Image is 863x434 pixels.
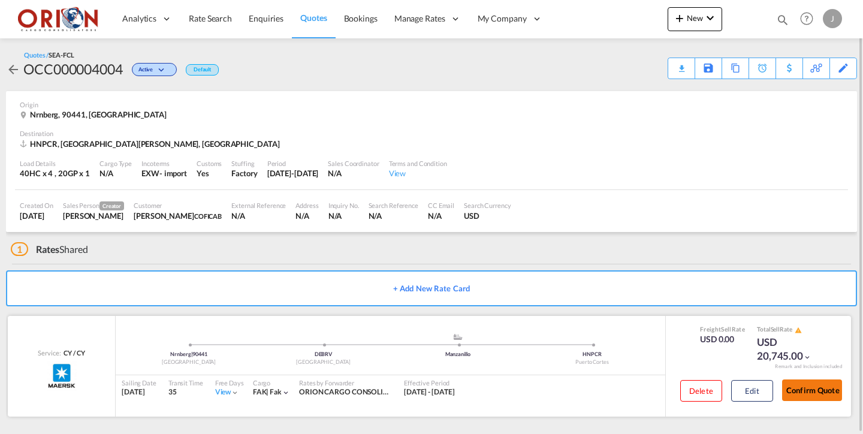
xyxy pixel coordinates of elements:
[231,388,239,397] md-icon: icon-chevron-down
[757,325,817,334] div: Total Rate
[404,378,455,387] div: Effective Period
[721,325,731,333] span: Sell
[776,13,789,26] md-icon: icon-magnify
[299,387,392,397] div: ORION CARGO CONSOLIDATORS S. R. L. DE C. V.
[170,351,192,357] span: Nrnberg
[344,13,378,23] span: Bookings
[23,59,123,79] div: OCC000004004
[267,168,319,179] div: 30 Sep 2025
[122,378,156,387] div: Sailing Date
[394,13,445,25] span: Manage Rates
[122,13,156,25] span: Analytics
[47,361,77,391] img: MAERSK LINE
[525,358,659,366] div: Puerto Cortes
[256,351,390,358] div: DEBRV
[796,8,817,29] span: Help
[404,387,455,396] span: [DATE] - [DATE]
[20,210,53,221] div: 21 Aug 2025
[122,387,156,397] div: [DATE]
[695,58,722,79] div: Save As Template
[30,110,167,119] span: Nrnberg, 90441, [GEOGRAPHIC_DATA]
[20,129,843,138] div: Destination
[38,348,61,357] span: Service:
[793,325,802,334] button: icon-alert
[159,168,187,179] div: - import
[672,11,687,25] md-icon: icon-plus 400-fg
[731,380,773,402] button: Edit
[299,378,392,387] div: Rates by Forwarder
[299,387,458,396] span: ORION CARGO CONSOLIDATORS S. R. L. DE C. V.
[99,159,132,168] div: Cargo Type
[132,63,177,76] div: Change Status Here
[197,159,222,168] div: Customs
[249,13,283,23] span: Enquiries
[672,13,717,23] span: New
[680,380,722,402] button: Delete
[700,325,745,333] div: Freight Rate
[194,212,222,220] span: COFICAB
[99,168,132,179] div: N/A
[20,168,90,179] div: 40HC x 4 , 20GP x 1
[63,201,124,210] div: Sales Person
[11,242,28,256] span: 1
[186,64,219,76] div: Default
[795,327,802,334] md-icon: icon-alert
[141,168,159,179] div: EXW
[231,201,286,210] div: External Reference
[134,210,222,221] div: Daniela Rivera
[122,358,256,366] div: [GEOGRAPHIC_DATA]
[197,168,222,179] div: Yes
[18,5,99,32] img: 2c36fa60c4e911ed9fceb5e2556746cc.JPG
[328,210,359,221] div: N/A
[389,168,447,179] div: View
[267,159,319,168] div: Period
[231,168,257,179] div: Factory Stuffing
[191,351,193,357] span: |
[138,66,156,77] span: Active
[328,159,379,168] div: Sales Coordinator
[757,335,817,364] div: USD 20,745.00
[11,243,88,256] div: Shared
[328,201,359,210] div: Inquiry No.
[369,210,418,221] div: N/A
[766,363,851,370] div: Remark and Inclusion included
[36,243,60,255] span: Rates
[20,138,282,149] div: HNPCR, Puerto Cortes, Americas
[796,8,823,30] div: Help
[20,201,53,210] div: Created On
[803,353,811,361] md-icon: icon-chevron-down
[189,13,232,23] span: Rate Search
[404,387,455,397] div: 11 Aug 2025 - 30 Sep 2025
[123,59,180,79] div: Change Status Here
[6,270,857,306] button: + Add New Rate Card
[6,59,23,79] div: icon-arrow-left
[328,168,379,179] div: N/A
[231,210,286,221] div: N/A
[674,60,689,69] md-icon: icon-download
[428,201,454,210] div: CC Email
[369,201,418,210] div: Search Reference
[295,210,318,221] div: N/A
[192,351,207,357] span: 90441
[266,387,268,396] span: |
[782,379,842,401] button: Confirm Quote
[823,9,842,28] div: J
[478,13,527,25] span: My Company
[253,387,270,396] span: FAK
[141,159,187,168] div: Incoterms
[168,387,203,397] div: 35
[156,67,170,74] md-icon: icon-chevron-down
[24,50,74,59] div: Quotes /SEA-FCL
[63,210,124,221] div: Juan Lardizabal
[134,201,222,210] div: Customer
[464,201,511,210] div: Search Currency
[20,159,90,168] div: Load Details
[9,371,51,416] iframe: Chat
[771,325,780,333] span: Sell
[20,100,843,109] div: Origin
[391,351,525,358] div: Manzanillo
[428,210,454,221] div: N/A
[776,13,789,31] div: icon-magnify
[525,351,659,358] div: HNPCR
[295,201,318,210] div: Address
